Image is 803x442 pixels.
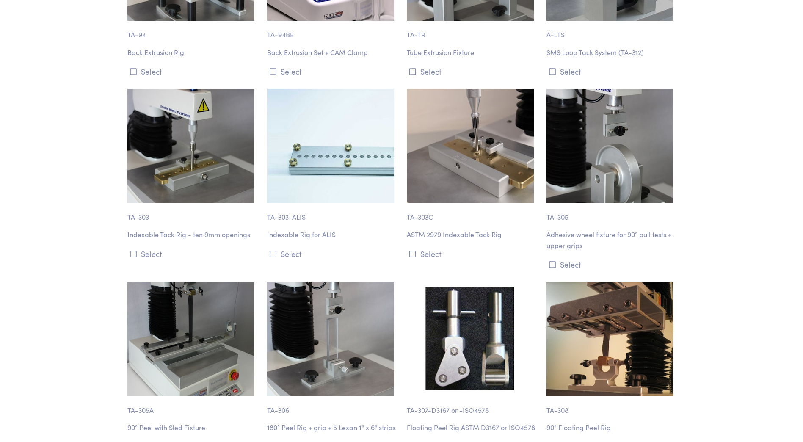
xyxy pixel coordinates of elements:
[267,64,397,78] button: Select
[267,21,397,40] p: TA-94BE
[407,47,536,58] p: Tube Extrusion Fixture
[407,21,536,40] p: TA-TR
[546,229,676,251] p: Adhesive wheel fixture for 90° pull tests + upper grips
[127,229,257,240] p: Indexable Tack Rig - ten 9mm openings
[267,422,397,433] p: 180° Peel Rig + grip + 5 Lexan 1" x 6" strips
[546,396,676,416] p: TA-308
[267,47,397,58] p: Back Extrusion Set + CAM Clamp
[127,247,257,261] button: Select
[407,64,536,78] button: Select
[407,282,534,396] img: adhesion-ta_307_d3167-floating_peel_rig-2.jpg
[267,203,397,223] p: TA-303-ALIS
[127,396,257,416] p: TA-305A
[407,89,534,203] img: 6351_ta-303c-fixture-ta-55-2_probe.jpg
[267,89,394,203] img: adhesion-ta_303-indexable-rig-for-alis-3.jpg
[546,422,676,433] p: 90° Floating Peel Rig
[267,396,397,416] p: TA-306
[127,47,257,58] p: Back Extrusion Rig
[546,89,673,203] img: ta-305_90-degree-peel-wheel-fixture.jpg
[267,247,397,261] button: Select
[267,229,397,240] p: Indexable Rig for ALIS
[127,282,254,396] img: ta-305a_90-degree-peel-sled.jpg
[546,47,676,58] p: SMS Loop Tack System (TA-312)
[546,21,676,40] p: A-LTS
[127,89,254,203] img: ta-303_indexable-tack-fixture.jpg
[407,229,536,240] p: ASTM 2979 Indexable Tack Rig
[546,203,676,223] p: TA-305
[407,396,536,416] p: TA-307-D3167 or -ISO4578
[127,203,257,223] p: TA-303
[546,64,676,78] button: Select
[127,422,257,433] p: 90° Peel with Sled Fixture
[407,422,536,433] p: Floating Peel Rig ASTM D3167 or ISO4578
[127,64,257,78] button: Select
[546,257,676,271] button: Select
[127,21,257,40] p: TA-94
[546,282,673,396] img: floating-peel.jpg
[407,203,536,223] p: TA-303C
[267,282,394,396] img: ta-306_180-degree-peel-fixture.jpg
[407,247,536,261] button: Select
